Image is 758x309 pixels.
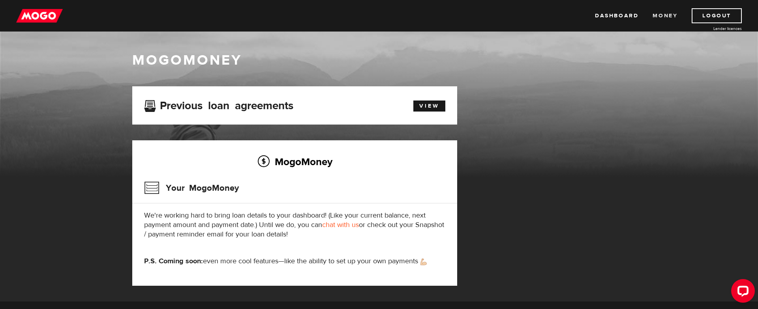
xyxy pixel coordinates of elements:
[683,26,742,32] a: Lender licences
[132,52,626,69] h1: MogoMoney
[144,178,239,198] h3: Your MogoMoney
[144,257,203,266] strong: P.S. Coming soon:
[144,99,293,110] h3: Previous loan agreements
[420,259,427,265] img: strong arm emoji
[322,220,359,229] a: chat with us
[144,211,445,239] p: We're working hard to bring loan details to your dashboard! (Like your current balance, next paym...
[595,8,638,23] a: Dashboard
[144,257,445,266] p: even more cool features—like the ability to set up your own payments
[413,101,445,112] a: View
[16,8,63,23] img: mogo_logo-11ee424be714fa7cbb0f0f49df9e16ec.png
[692,8,742,23] a: Logout
[725,276,758,309] iframe: LiveChat chat widget
[653,8,677,23] a: Money
[144,153,445,170] h2: MogoMoney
